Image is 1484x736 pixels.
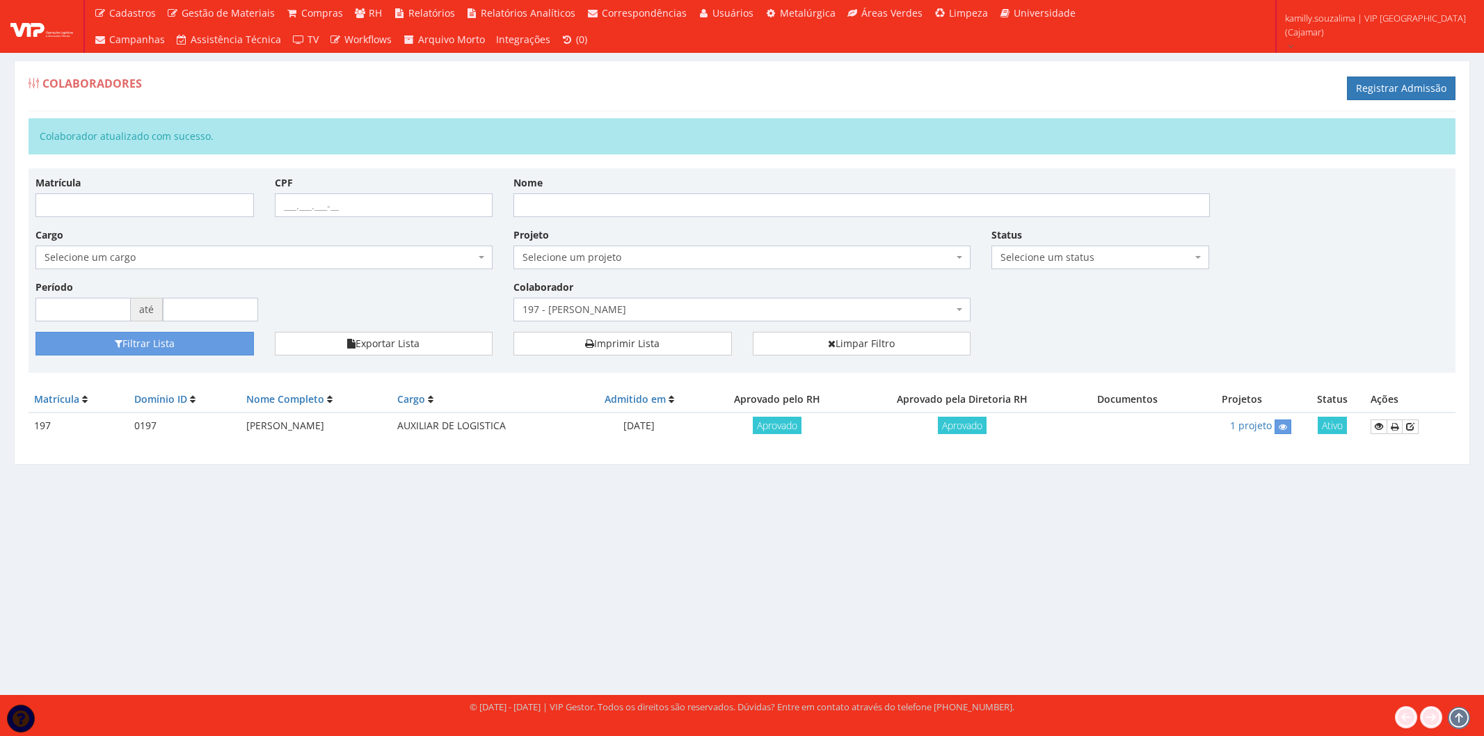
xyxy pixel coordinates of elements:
[577,413,702,440] td: [DATE]
[1347,77,1455,100] a: Registrar Admissão
[556,26,593,53] a: (0)
[29,413,129,440] td: 197
[369,6,382,19] span: RH
[35,332,254,355] button: Filtrar Lista
[109,33,165,46] span: Campanhas
[10,16,73,37] img: logo
[470,701,1014,714] div: © [DATE] - [DATE] | VIP Gestor. Todos os direitos são reservados. Dúvidas? Entre em contato atrav...
[324,26,398,53] a: Workflows
[35,176,81,190] label: Matrícula
[513,280,573,294] label: Colaborador
[513,246,971,269] span: Selecione um projeto
[344,33,392,46] span: Workflows
[513,298,971,321] span: 197 - RAYSSA PIETRA SOARES SILVA
[275,332,493,355] button: Exportar Lista
[246,392,324,406] a: Nome Completo
[34,392,79,406] a: Matrícula
[602,6,687,19] span: Correspondências
[1000,250,1192,264] span: Selecione um status
[392,413,577,440] td: AUXILIAR DE LOGISTICA
[496,33,550,46] span: Integrações
[45,250,475,264] span: Selecione um cargo
[308,33,319,46] span: TV
[1285,11,1466,39] span: kamilly.souzalima | VIP [GEOGRAPHIC_DATA] (Cajamar)
[938,417,987,434] span: Aprovado
[109,6,156,19] span: Cadastros
[1300,387,1365,413] th: Status
[1014,6,1076,19] span: Universidade
[852,387,1072,413] th: Aprovado pela Diretoria RH
[1365,387,1455,413] th: Ações
[605,392,666,406] a: Admitido em
[129,413,241,440] td: 0197
[35,280,73,294] label: Período
[287,26,324,53] a: TV
[35,228,63,242] label: Cargo
[301,6,343,19] span: Compras
[753,332,971,355] a: Limpar Filtro
[513,228,549,242] label: Projeto
[182,6,275,19] span: Gestão de Materiais
[522,303,953,317] span: 197 - RAYSSA PIETRA SOARES SILVA
[949,6,988,19] span: Limpeza
[481,6,575,19] span: Relatórios Analíticos
[753,417,801,434] span: Aprovado
[42,76,142,91] span: Colaboradores
[35,246,493,269] span: Selecione um cargo
[397,392,425,406] a: Cargo
[275,176,293,190] label: CPF
[1072,387,1183,413] th: Documentos
[991,246,1210,269] span: Selecione um status
[780,6,836,19] span: Metalúrgica
[408,6,455,19] span: Relatórios
[29,118,1455,154] div: Colaborador atualizado com sucesso.
[191,33,281,46] span: Assistência Técnica
[490,26,556,53] a: Integrações
[1183,387,1300,413] th: Projetos
[513,332,732,355] a: Imprimir Lista
[712,6,753,19] span: Usuários
[576,33,587,46] span: (0)
[241,413,392,440] td: [PERSON_NAME]
[991,228,1022,242] label: Status
[418,33,485,46] span: Arquivo Morto
[1230,419,1272,432] a: 1 projeto
[1318,417,1347,434] span: Ativo
[134,392,187,406] a: Domínio ID
[701,387,852,413] th: Aprovado pelo RH
[513,176,543,190] label: Nome
[275,193,493,217] input: ___.___.___-__
[861,6,923,19] span: Áreas Verdes
[131,298,163,321] span: até
[88,26,170,53] a: Campanhas
[170,26,287,53] a: Assistência Técnica
[397,26,490,53] a: Arquivo Morto
[522,250,953,264] span: Selecione um projeto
